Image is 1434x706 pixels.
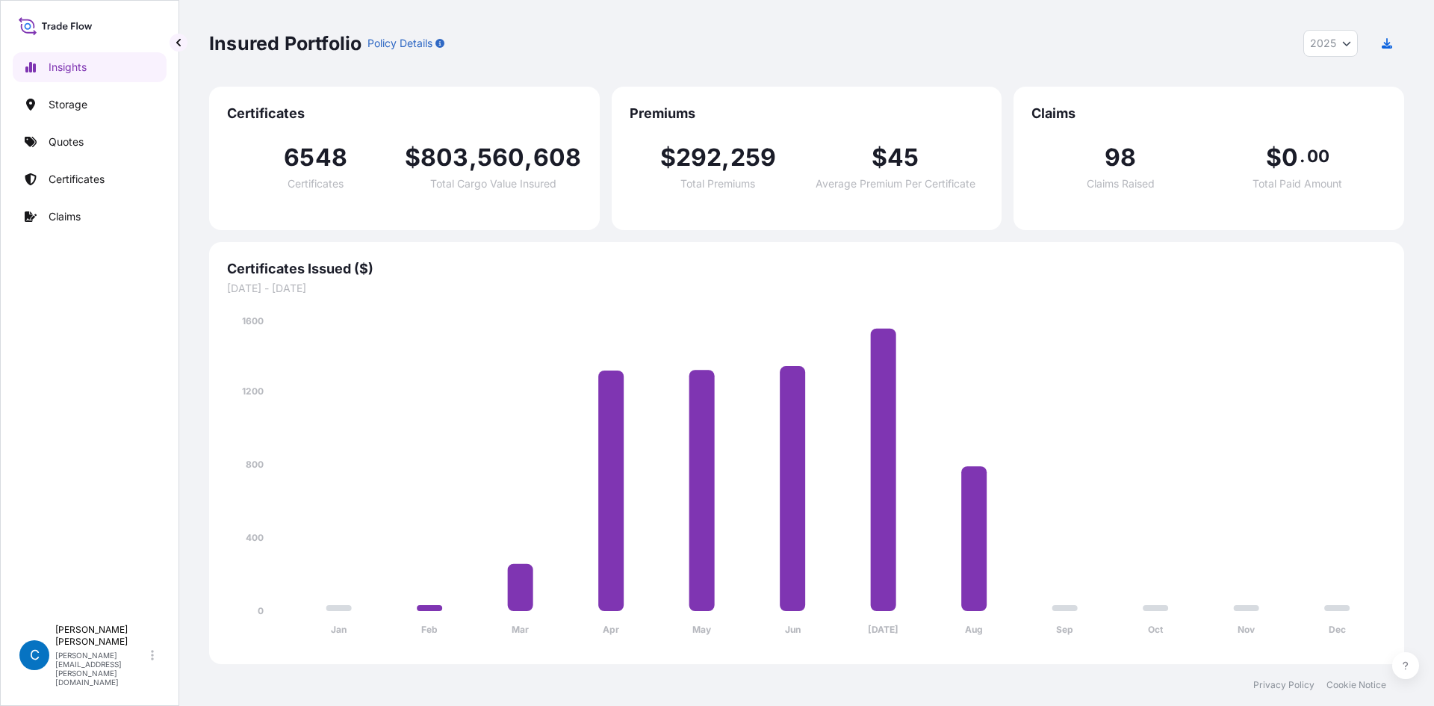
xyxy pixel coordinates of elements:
tspan: Jan [331,624,347,635]
span: Total Cargo Value Insured [430,179,556,189]
span: Certificates Issued ($) [227,260,1386,278]
p: Certificates [49,172,105,187]
a: Cookie Notice [1326,679,1386,691]
span: Average Premium Per Certificate [816,179,975,189]
p: Insured Portfolio [209,31,361,55]
span: Certificates [227,105,582,123]
span: [DATE] - [DATE] [227,281,1386,296]
span: $ [405,146,420,170]
span: , [524,146,533,170]
a: Quotes [13,127,167,157]
span: 259 [730,146,777,170]
span: Certificates [288,179,344,189]
span: Claims Raised [1087,179,1155,189]
p: Quotes [49,134,84,149]
tspan: Dec [1329,624,1346,635]
span: Total Paid Amount [1253,179,1342,189]
tspan: Apr [603,624,619,635]
span: 00 [1307,150,1329,162]
p: [PERSON_NAME] [PERSON_NAME] [55,624,148,648]
tspan: Jun [785,624,801,635]
tspan: 1600 [242,315,264,326]
span: 803 [420,146,469,170]
button: Year Selector [1303,30,1358,57]
tspan: Sep [1056,624,1073,635]
span: , [721,146,730,170]
span: 608 [533,146,582,170]
a: Storage [13,90,167,120]
span: Premiums [630,105,984,123]
tspan: Nov [1238,624,1255,635]
a: Insights [13,52,167,82]
span: Claims [1031,105,1386,123]
tspan: Feb [421,624,438,635]
tspan: Oct [1148,624,1164,635]
span: 6548 [284,146,347,170]
tspan: 0 [258,605,264,616]
a: Certificates [13,164,167,194]
span: $ [660,146,676,170]
tspan: Aug [965,624,983,635]
a: Claims [13,202,167,232]
span: 45 [887,146,919,170]
span: , [469,146,477,170]
span: 98 [1105,146,1136,170]
p: [PERSON_NAME][EMAIL_ADDRESS][PERSON_NAME][DOMAIN_NAME] [55,651,148,687]
span: C [30,648,40,663]
span: $ [872,146,887,170]
tspan: 1200 [242,385,264,397]
tspan: 400 [246,532,264,543]
span: 2025 [1310,36,1336,51]
span: 0 [1282,146,1298,170]
span: Total Premiums [680,179,755,189]
span: . [1300,150,1305,162]
tspan: [DATE] [868,624,898,635]
p: Claims [49,209,81,224]
p: Insights [49,60,87,75]
tspan: 800 [246,459,264,470]
tspan: May [692,624,712,635]
p: Policy Details [367,36,432,51]
span: 292 [676,146,722,170]
span: $ [1266,146,1282,170]
tspan: Mar [512,624,529,635]
a: Privacy Policy [1253,679,1314,691]
span: 560 [477,146,525,170]
p: Storage [49,97,87,112]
